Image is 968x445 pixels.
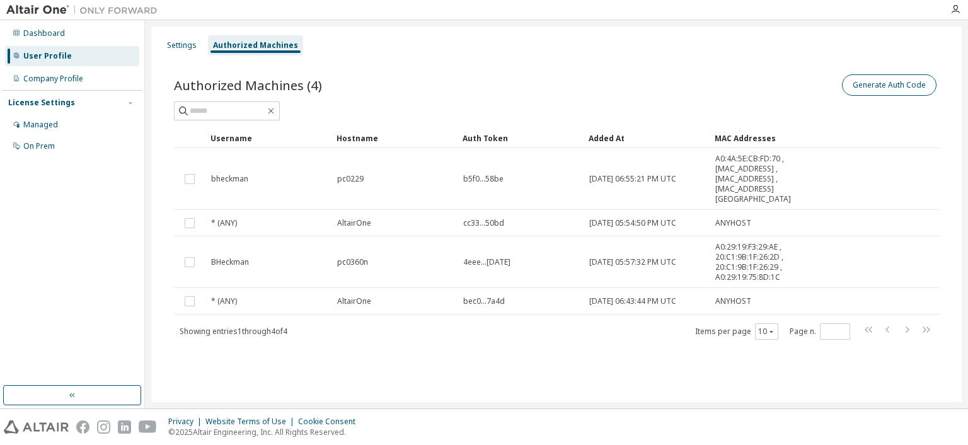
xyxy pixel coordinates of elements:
[758,327,775,337] button: 10
[337,257,368,267] span: pc0360n
[589,218,676,228] span: [DATE] 05:54:50 PM UTC
[6,4,164,16] img: Altair One
[337,174,364,184] span: pc0229
[139,420,157,434] img: youtube.svg
[211,257,249,267] span: BHeckman
[715,296,751,306] span: ANYHOST
[23,28,65,38] div: Dashboard
[790,323,850,340] span: Page n.
[180,326,287,337] span: Showing entries 1 through 4 of 4
[463,296,505,306] span: bec0...7a4d
[589,128,705,148] div: Added At
[298,417,363,427] div: Cookie Consent
[337,128,452,148] div: Hostname
[337,218,371,228] span: AltairOne
[589,174,676,184] span: [DATE] 06:55:21 PM UTC
[715,154,810,204] span: A0:4A:5E:CB:FD:70 , [MAC_ADDRESS] , [MAC_ADDRESS] , [MAC_ADDRESS][GEOGRAPHIC_DATA]
[4,420,69,434] img: altair_logo.svg
[168,427,363,437] p: © 2025 Altair Engineering, Inc. All Rights Reserved.
[174,76,322,94] span: Authorized Machines (4)
[715,128,810,148] div: MAC Addresses
[23,74,83,84] div: Company Profile
[211,174,248,184] span: bheckman
[589,296,676,306] span: [DATE] 06:43:44 PM UTC
[97,420,110,434] img: instagram.svg
[168,417,205,427] div: Privacy
[842,74,936,96] button: Generate Auth Code
[695,323,778,340] span: Items per page
[211,296,237,306] span: * (ANY)
[715,218,751,228] span: ANYHOST
[118,420,131,434] img: linkedin.svg
[589,257,676,267] span: [DATE] 05:57:32 PM UTC
[463,257,510,267] span: 4eee...[DATE]
[210,128,326,148] div: Username
[463,174,504,184] span: b5f0...58be
[8,98,75,108] div: License Settings
[76,420,89,434] img: facebook.svg
[23,120,58,130] div: Managed
[205,417,298,427] div: Website Terms of Use
[23,141,55,151] div: On Prem
[167,40,197,50] div: Settings
[463,128,579,148] div: Auth Token
[463,218,504,228] span: cc33...50bd
[337,296,371,306] span: AltairOne
[23,51,72,61] div: User Profile
[211,218,237,228] span: * (ANY)
[715,242,810,282] span: A0:29:19:F3:29:AE , 20:C1:9B:1F:26:2D , 20:C1:9B:1F:26:29 , A0:29:19:75:8D:1C
[213,40,298,50] div: Authorized Machines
